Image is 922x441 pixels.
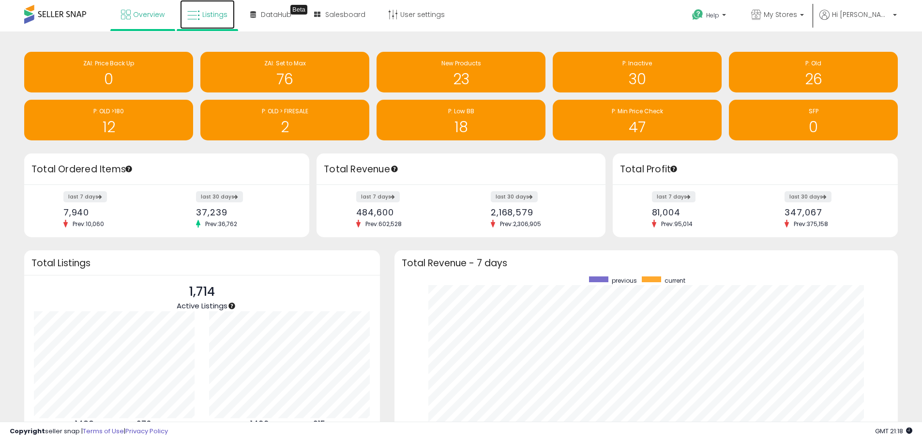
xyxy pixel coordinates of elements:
span: Prev: 95,014 [656,220,697,228]
a: P: Old 26 [729,52,898,92]
a: Terms of Use [83,426,124,436]
a: Help [684,1,736,31]
span: P: OLD > FIRESALE [262,107,308,115]
a: P: OLD > FIRESALE 2 [200,100,369,140]
span: My Stores [764,10,797,19]
span: P: Old [805,59,821,67]
b: 1499 [250,418,269,430]
b: 215 [313,418,325,430]
div: Tooltip anchor [669,165,678,173]
span: P: Low BB [448,107,474,115]
span: Prev: 36,762 [200,220,242,228]
h1: 18 [381,119,541,135]
span: previous [612,276,637,285]
span: Salesboard [325,10,365,19]
h1: 76 [205,71,364,87]
strong: Copyright [10,426,45,436]
h1: 26 [734,71,893,87]
h1: 30 [558,71,717,87]
h3: Total Revenue - 7 days [402,259,891,267]
label: last 30 days [491,191,538,202]
div: 347,067 [785,207,881,217]
a: P: Min Price Check 47 [553,100,722,140]
a: P: OLD >180 12 [24,100,193,140]
span: Active Listings [177,301,227,311]
h1: 0 [734,119,893,135]
a: Hi [PERSON_NAME] [819,10,897,31]
span: Listings [202,10,227,19]
label: last 7 days [652,191,695,202]
span: Prev: 10,060 [68,220,109,228]
label: last 30 days [196,191,243,202]
h3: Total Ordered Items [31,163,302,176]
h3: Total Revenue [324,163,598,176]
span: ZAI: Price Back Up [83,59,134,67]
a: P: Low BB 18 [377,100,545,140]
div: 37,239 [196,207,292,217]
span: P: Inactive [622,59,652,67]
span: SFP [809,107,818,115]
a: ZAI: Set to Max 76 [200,52,369,92]
span: Overview [133,10,165,19]
label: last 7 days [356,191,400,202]
span: Prev: 2,306,905 [495,220,546,228]
a: Privacy Policy [125,426,168,436]
b: 1438 [75,418,94,430]
label: last 30 days [785,191,831,202]
h1: 23 [381,71,541,87]
div: Tooltip anchor [227,302,236,310]
span: Help [706,11,719,19]
span: New Products [441,59,481,67]
div: 484,600 [356,207,454,217]
b: 276 [136,418,151,430]
div: seller snap | | [10,427,168,436]
span: DataHub [261,10,291,19]
a: SFP 0 [729,100,898,140]
span: 2025-08-11 21:18 GMT [875,426,912,436]
h1: 12 [29,119,188,135]
h3: Total Profit [620,163,891,176]
a: P: Inactive 30 [553,52,722,92]
span: P: OLD >180 [93,107,124,115]
i: Get Help [692,9,704,21]
span: ZAI: Set to Max [264,59,306,67]
h1: 2 [205,119,364,135]
div: Tooltip anchor [124,165,133,173]
div: Tooltip anchor [290,5,307,15]
label: last 7 days [63,191,107,202]
h1: 0 [29,71,188,87]
h1: 47 [558,119,717,135]
div: Tooltip anchor [390,165,399,173]
p: 1,714 [177,283,227,301]
a: New Products 23 [377,52,545,92]
div: 2,168,579 [491,207,589,217]
span: Prev: 375,158 [789,220,833,228]
span: Hi [PERSON_NAME] [832,10,890,19]
div: 7,940 [63,207,160,217]
a: ZAI: Price Back Up 0 [24,52,193,92]
span: current [665,276,685,285]
h3: Total Listings [31,259,373,267]
span: Prev: 602,528 [361,220,407,228]
div: 81,004 [652,207,748,217]
span: P: Min Price Check [612,107,663,115]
